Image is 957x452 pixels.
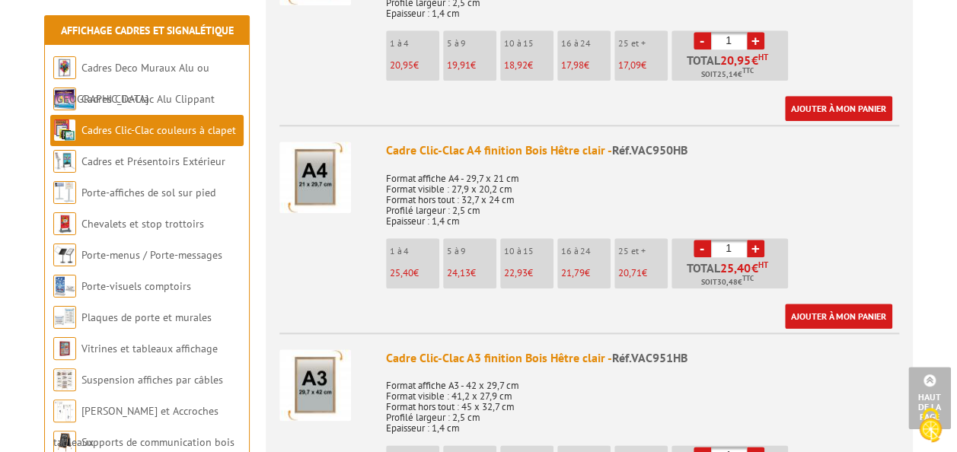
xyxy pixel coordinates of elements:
[390,268,439,279] p: €
[720,262,751,274] span: 25,40
[81,123,236,137] a: Cadres Clic-Clac couleurs à clapet
[758,259,768,270] sup: HT
[785,304,892,329] a: Ajouter à mon panier
[618,266,642,279] span: 20,71
[612,350,687,365] span: Réf.VAC951HB
[504,246,553,256] p: 10 à 15
[504,268,553,279] p: €
[618,60,668,71] p: €
[447,268,496,279] p: €
[758,52,768,62] sup: HT
[81,154,225,168] a: Cadres et Présentoirs Extérieur
[447,59,471,72] span: 19,91
[390,266,413,279] span: 25,40
[742,274,754,282] sup: TTC
[386,142,899,159] div: Cadre Clic-Clac A4 finition Bois Hêtre clair -
[447,38,496,49] p: 5 à 9
[561,266,585,279] span: 21,79
[53,404,219,449] a: [PERSON_NAME] et Accroches tableaux
[53,306,76,329] img: Plaques de porte et murales
[618,38,668,49] p: 25 et +
[701,276,754,288] span: Soit €
[279,349,351,421] img: Cadre Clic-Clac A3 finition Bois Hêtre clair
[386,349,899,367] div: Cadre Clic-Clac A3 finition Bois Hêtre clair -
[81,373,223,387] a: Suspension affiches par câbles
[386,163,899,227] p: Format affiche A4 - 29,7 x 21 cm Format visible : 27,9 x 20,2 cm Format hors tout : 32,7 x 24 cm ...
[386,370,899,434] p: Format affiche A3 - 42 x 29,7 cm Format visible : 41,2 x 27,9 cm Format hors tout : 45 x 32,7 cm ...
[908,367,951,429] a: Haut de la page
[701,68,754,81] span: Soit €
[81,435,234,449] a: Supports de communication bois
[561,38,611,49] p: 16 à 24
[720,54,751,66] span: 20,95
[81,279,191,293] a: Porte-visuels comptoirs
[81,310,212,324] a: Plaques de porte et murales
[279,142,351,213] img: Cadre Clic-Clac A4 finition Bois Hêtre clair
[53,56,76,79] img: Cadres Deco Muraux Alu ou Bois
[53,181,76,204] img: Porte-affiches de sol sur pied
[81,248,222,262] a: Porte-menus / Porte-messages
[618,246,668,256] p: 25 et +
[911,406,949,444] img: Cookies (fenêtre modale)
[53,275,76,298] img: Porte-visuels comptoirs
[53,244,76,266] img: Porte-menus / Porte-messages
[751,54,758,66] span: €
[81,92,215,106] a: Cadres Clic-Clac Alu Clippant
[504,59,528,72] span: 18,92
[742,66,754,75] sup: TTC
[504,266,528,279] span: 22,93
[447,246,496,256] p: 5 à 9
[53,337,76,360] img: Vitrines et tableaux affichage
[390,60,439,71] p: €
[53,399,76,422] img: Cimaises et Accroches tableaux
[390,38,439,49] p: 1 à 4
[81,186,215,199] a: Porte-affiches de sol sur pied
[747,240,764,257] a: +
[53,61,209,106] a: Cadres Deco Muraux Alu ou [GEOGRAPHIC_DATA]
[53,150,76,173] img: Cadres et Présentoirs Extérieur
[53,368,76,391] img: Suspension affiches par câbles
[561,246,611,256] p: 16 à 24
[561,60,611,71] p: €
[904,400,957,452] button: Cookies (fenêtre modale)
[504,60,553,71] p: €
[618,59,641,72] span: 17,09
[717,68,738,81] span: 25,14
[61,24,234,37] a: Affichage Cadres et Signalétique
[447,266,471,279] span: 24,13
[81,217,204,231] a: Chevalets et stop trottoirs
[53,212,76,235] img: Chevalets et stop trottoirs
[751,262,758,274] span: €
[561,59,584,72] span: 17,98
[53,119,76,142] img: Cadres Clic-Clac couleurs à clapet
[675,54,788,81] p: Total
[390,246,439,256] p: 1 à 4
[81,342,218,355] a: Vitrines et tableaux affichage
[717,276,738,288] span: 30,48
[785,96,892,121] a: Ajouter à mon panier
[612,142,687,158] span: Réf.VAC950HB
[390,59,413,72] span: 20,95
[694,32,711,49] a: -
[747,32,764,49] a: +
[694,240,711,257] a: -
[504,38,553,49] p: 10 à 15
[447,60,496,71] p: €
[618,268,668,279] p: €
[561,268,611,279] p: €
[675,262,788,288] p: Total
